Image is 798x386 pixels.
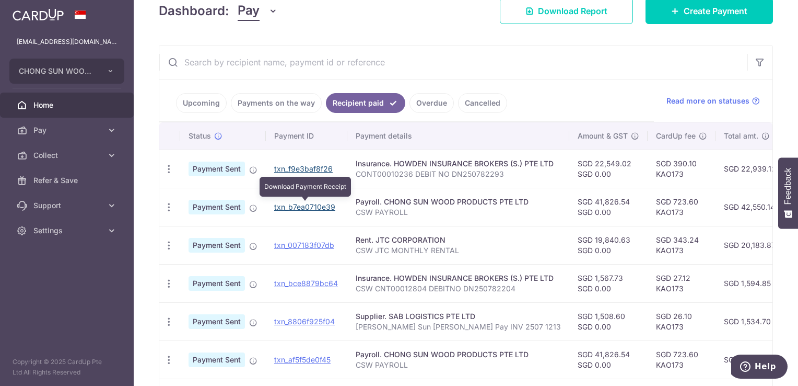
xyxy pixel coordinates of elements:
p: CSW CNT00012804 DEBITNO DN250782204 [356,283,561,294]
a: txn_007183f07db [274,241,334,249]
a: txn_8806f925f04 [274,317,335,326]
p: CSW PAYROLL [356,207,561,218]
td: SGD 41,826.54 SGD 0.00 [569,188,648,226]
div: Payroll. CHONG SUN WOOD PRODUCTS PTE LTD [356,197,561,207]
p: [EMAIL_ADDRESS][DOMAIN_NAME] [17,37,117,47]
a: txn_bce8879bc64 [274,279,338,288]
span: CHONG SUN WOOD PRODUCTS PTE LTD [19,66,96,76]
div: Insurance. HOWDEN INSURANCE BROKERS (S.) PTE LTD [356,273,561,283]
td: SGD 723.60 KAO173 [648,340,715,379]
span: Create Payment [684,5,747,17]
p: CSW JTC MONTHLY RENTAL [356,245,561,256]
button: Pay [238,1,278,21]
a: txn_f9e3baf8f26 [274,164,333,173]
span: Payment Sent [189,238,245,253]
td: SGD 26.10 KAO173 [648,302,715,340]
div: Supplier. SAB LOGISTICS PTE LTD [356,311,561,322]
p: CSW PAYROLL [356,360,561,370]
span: Download Report [538,5,607,17]
span: Settings [33,225,102,236]
td: SGD 343.24 KAO173 [648,226,715,264]
span: Payment Sent [189,162,245,176]
div: Insurance. HOWDEN INSURANCE BROKERS (S.) PTE LTD [356,158,561,169]
td: SGD 42,550.14 [715,340,784,379]
p: [PERSON_NAME] Sun [PERSON_NAME] Pay INV 2507 1213 [356,322,561,332]
div: Payroll. CHONG SUN WOOD PRODUCTS PTE LTD [356,349,561,360]
td: SGD 723.60 KAO173 [648,188,715,226]
span: Total amt. [724,131,758,141]
a: txn_af5f5de0f45 [274,355,331,364]
div: Download Payment Receipt [260,177,351,197]
a: txn_b7ea0710e39 [274,202,335,211]
td: SGD 22,549.02 SGD 0.00 [569,150,648,188]
td: SGD 41,826.54 SGD 0.00 [569,340,648,379]
td: SGD 42,550.14 [715,188,784,226]
span: Refer & Save [33,175,102,186]
a: Overdue [409,93,454,113]
div: Rent. JTC CORPORATION [356,235,561,245]
span: Collect [33,150,102,161]
button: Feedback - Show survey [778,157,798,229]
span: Read more on statuses [666,96,749,106]
span: Payment Sent [189,353,245,367]
span: CardUp fee [656,131,696,141]
iframe: Opens a widget where you can find more information [731,355,788,381]
td: SGD 1,534.70 [715,302,784,340]
td: SGD 1,594.85 [715,264,784,302]
a: Read more on statuses [666,96,760,106]
span: Payment Sent [189,314,245,329]
td: SGD 1,567.73 SGD 0.00 [569,264,648,302]
span: Pay [238,1,260,21]
a: Cancelled [458,93,507,113]
th: Payment details [347,122,569,150]
td: SGD 19,840.63 SGD 0.00 [569,226,648,264]
span: Payment Sent [189,200,245,214]
a: Upcoming [176,93,227,113]
td: SGD 27.12 KAO173 [648,264,715,302]
p: CONT00010236 DEBIT NO DN250782293 [356,169,561,179]
span: Pay [33,125,102,135]
a: Payments on the way [231,93,322,113]
td: SGD 22,939.12 [715,150,784,188]
span: Status [189,131,211,141]
span: Support [33,200,102,211]
span: Home [33,100,102,110]
span: Amount & GST [578,131,628,141]
td: SGD 1,508.60 SGD 0.00 [569,302,648,340]
button: CHONG SUN WOOD PRODUCTS PTE LTD [9,59,124,84]
span: Payment Sent [189,276,245,291]
span: Feedback [783,168,793,205]
img: CardUp [13,8,64,21]
a: Recipient paid [326,93,405,113]
input: Search by recipient name, payment id or reference [159,46,747,79]
td: SGD 390.10 KAO173 [648,150,715,188]
th: Payment ID [266,122,347,150]
td: SGD 20,183.87 [715,226,784,264]
h4: Dashboard: [159,2,229,20]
